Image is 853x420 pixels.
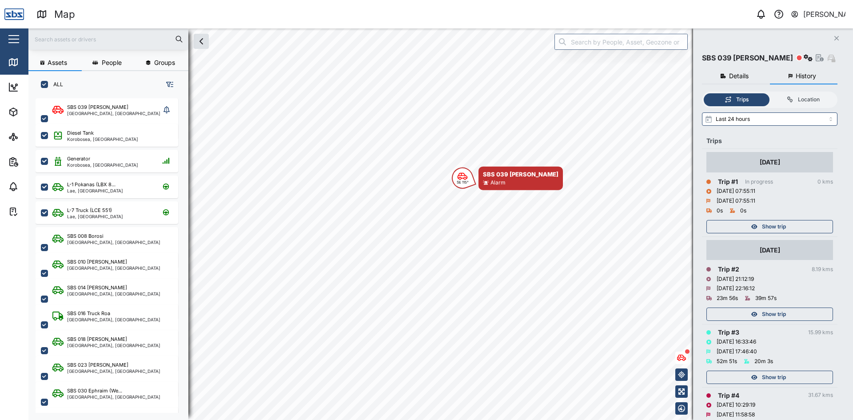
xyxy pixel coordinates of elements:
div: [DATE] 11:58:58 [717,411,755,419]
div: Trips [706,136,833,146]
div: L-1 Pokanas (LBX 8... [67,181,116,188]
label: ALL [48,81,63,88]
div: Alarm [490,179,506,187]
button: Show trip [706,371,833,384]
div: [GEOGRAPHIC_DATA], [GEOGRAPHIC_DATA] [67,292,160,296]
div: Korobosea, [GEOGRAPHIC_DATA] [67,163,138,167]
div: 0 kms [817,178,833,186]
div: 52m 51s [717,357,737,366]
div: [DATE] 07:55:11 [717,197,755,205]
div: [DATE] 10:29:19 [717,401,755,409]
canvas: Map [28,28,853,420]
div: [DATE] 16:33:46 [717,338,756,346]
div: SBS 039 [PERSON_NAME] [702,52,793,64]
div: Assets [23,107,51,117]
div: grid [36,95,188,413]
div: [GEOGRAPHIC_DATA], [GEOGRAPHIC_DATA] [67,266,160,270]
div: [GEOGRAPHIC_DATA], [GEOGRAPHIC_DATA] [67,343,160,348]
div: Location [798,96,820,104]
div: 31.67 kms [808,391,833,400]
div: [DATE] 17:46:40 [717,348,757,356]
span: Show trip [762,220,786,233]
input: Search assets or drivers [34,32,183,46]
button: [PERSON_NAME] [790,8,846,20]
div: SBS 023 [PERSON_NAME] [67,361,128,369]
div: L-7 Truck (LCE 551) [67,207,112,214]
div: SBS 014 [PERSON_NAME] [67,284,127,292]
button: Show trip [706,220,833,233]
div: Tasks [23,207,48,216]
div: [DATE] [760,245,780,255]
span: Groups [154,60,175,66]
div: SBS 039 [PERSON_NAME] [67,104,128,111]
div: SE 115° [457,180,469,184]
div: SBS 010 [PERSON_NAME] [67,258,127,266]
div: Generator [67,155,90,163]
div: [PERSON_NAME] [803,9,846,20]
div: Trip # 3 [718,328,739,337]
div: In progress [745,178,773,186]
div: Sites [23,132,44,142]
div: Map [23,57,43,67]
div: Diesel Tank [67,129,94,137]
div: [GEOGRAPHIC_DATA], [GEOGRAPHIC_DATA] [67,395,160,399]
div: Lae, [GEOGRAPHIC_DATA] [67,214,123,219]
div: 0s [717,207,723,215]
div: Trips [736,96,749,104]
div: Trip # 4 [718,391,739,400]
span: Show trip [762,371,786,384]
div: 15.99 kms [808,328,833,337]
div: Trip # 2 [718,264,739,274]
div: [GEOGRAPHIC_DATA], [GEOGRAPHIC_DATA] [67,240,160,244]
div: SBS 008 Borosi [67,232,104,240]
div: Lae, [GEOGRAPHIC_DATA] [67,188,123,193]
div: 23m 56s [717,294,738,303]
span: Assets [48,60,67,66]
div: [DATE] 22:16:12 [717,284,755,293]
div: Dashboard [23,82,63,92]
span: History [796,73,816,79]
div: 0s [740,207,746,215]
div: Map marker [452,167,563,190]
span: Details [729,73,749,79]
div: SBS 039 [PERSON_NAME] [483,170,558,179]
div: Korobosea, [GEOGRAPHIC_DATA] [67,137,138,141]
div: Reports [23,157,53,167]
div: 20m 3s [754,357,773,366]
div: 39m 57s [755,294,777,303]
div: Trip # 1 [718,177,738,187]
div: Map [54,7,75,22]
img: Main Logo [4,4,24,24]
span: People [102,60,122,66]
div: [GEOGRAPHIC_DATA], [GEOGRAPHIC_DATA] [67,369,160,373]
input: Select range [702,112,837,126]
div: [DATE] 07:55:11 [717,187,755,196]
div: [GEOGRAPHIC_DATA], [GEOGRAPHIC_DATA] [67,317,160,322]
span: Show trip [762,308,786,320]
div: SBS 016 Truck Roa [67,310,110,317]
div: [DATE] [760,157,780,167]
div: [GEOGRAPHIC_DATA], [GEOGRAPHIC_DATA] [67,111,160,116]
div: SBS 018 [PERSON_NAME] [67,336,127,343]
button: Show trip [706,308,833,321]
div: 8.19 kms [812,265,833,274]
div: [DATE] 21:12:19 [717,275,754,284]
input: Search by People, Asset, Geozone or Place [554,34,688,50]
div: Alarms [23,182,51,192]
div: SBS 030 Ephraim (We... [67,387,122,395]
